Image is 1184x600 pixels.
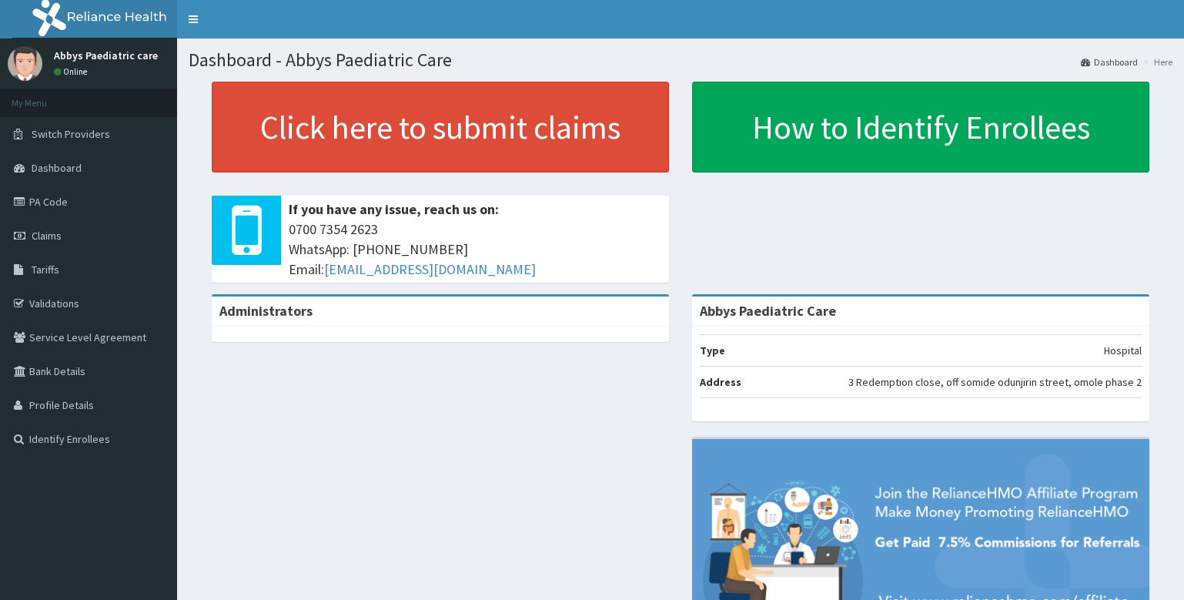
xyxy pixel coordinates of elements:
a: Dashboard [1081,55,1138,69]
a: How to Identify Enrollees [692,82,1149,173]
a: [EMAIL_ADDRESS][DOMAIN_NAME] [324,260,536,278]
b: If you have any issue, reach us on: [289,200,499,218]
img: User Image [8,46,42,81]
p: 3 Redemption close, off somide odunjirin street, omole phase 2 [848,374,1142,390]
span: 0700 7354 2623 WhatsApp: [PHONE_NUMBER] Email: [289,220,661,279]
b: Type [700,344,725,357]
strong: Abbys Paediatric Care [700,302,836,320]
span: Dashboard [32,161,82,175]
b: Address [700,375,741,389]
p: Abbys Paediatric care [54,50,158,61]
b: Administrators [219,302,313,320]
p: Hospital [1104,343,1142,358]
a: Online [54,66,91,77]
h1: Dashboard - Abbys Paediatric Care [189,50,1172,70]
span: Claims [32,229,62,243]
span: Tariffs [32,263,59,277]
li: Here [1139,55,1172,69]
span: Switch Providers [32,127,110,141]
a: Click here to submit claims [212,82,669,173]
